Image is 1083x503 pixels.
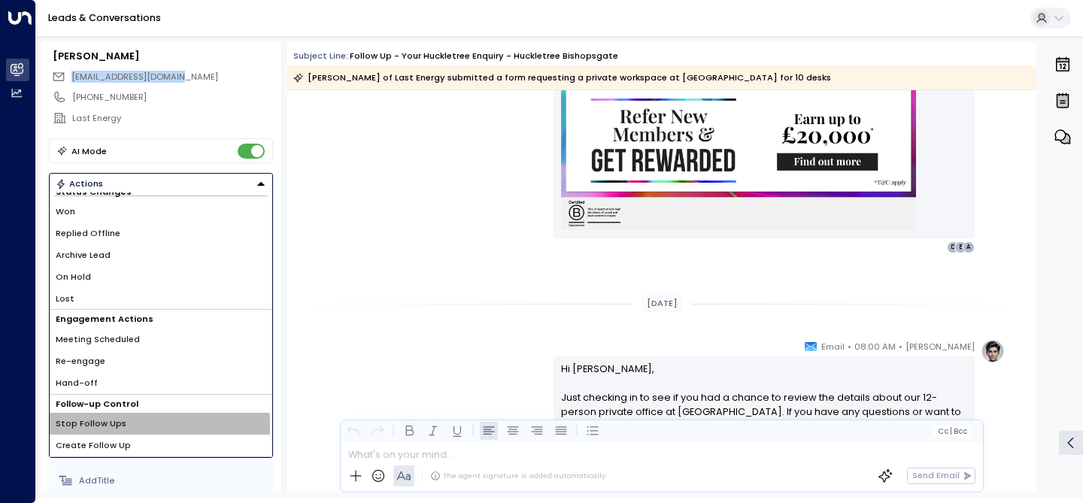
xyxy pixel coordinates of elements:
[854,339,896,354] span: 08:00 AM
[293,70,831,85] div: [PERSON_NAME] of Last Energy submitted a form requesting a private workspace at [GEOGRAPHIC_DATA]...
[56,178,103,189] div: Actions
[906,339,975,354] span: [PERSON_NAME]
[369,422,387,440] button: Redo
[293,50,348,62] span: Subject Line:
[72,112,272,125] div: Last Energy
[56,205,75,218] span: Won
[963,241,975,253] div: A
[981,339,1005,363] img: profile-logo.png
[71,144,107,159] div: AI Mode
[430,471,605,481] div: The agent signature is added automatically
[71,71,218,83] span: abutler@lastenergy.com
[344,422,363,440] button: Undo
[48,11,161,24] a: Leads & Conversations
[56,249,111,262] span: Archive Lead
[72,91,272,104] div: [PHONE_NUMBER]
[50,395,272,414] h1: Follow-up Control
[50,310,272,329] h1: Engagement Actions
[950,427,952,435] span: |
[56,439,131,452] span: Create Follow Up
[71,71,218,83] span: [EMAIL_ADDRESS][DOMAIN_NAME]
[561,85,916,230] img: https://www.huckletree.com/refer-someone
[49,173,273,195] button: Actions
[56,227,120,240] span: Replied Offline
[561,362,968,462] p: Hi [PERSON_NAME], Just checking in to see if you had a chance to review the details about our 12-...
[79,474,268,487] div: AddTitle
[56,333,140,346] span: Meeting Scheduled
[954,241,966,253] div: E
[56,355,105,368] span: Re-engage
[642,295,682,312] div: [DATE]
[350,50,618,62] div: Follow up - Your Huckletree Enquiry - Huckletree Bishopsgate
[56,292,74,305] span: Lost
[56,417,126,430] span: Stop Follow Ups
[933,426,972,437] button: Cc|Bcc
[947,241,959,253] div: D
[53,49,272,63] div: [PERSON_NAME]
[899,339,902,354] span: •
[56,271,91,283] span: On Hold
[821,339,845,354] span: Email
[56,377,98,389] span: Hand-off
[938,427,967,435] span: Cc Bcc
[49,173,273,195] div: Button group with a nested menu
[848,339,851,354] span: •
[50,183,272,202] h1: Status Changes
